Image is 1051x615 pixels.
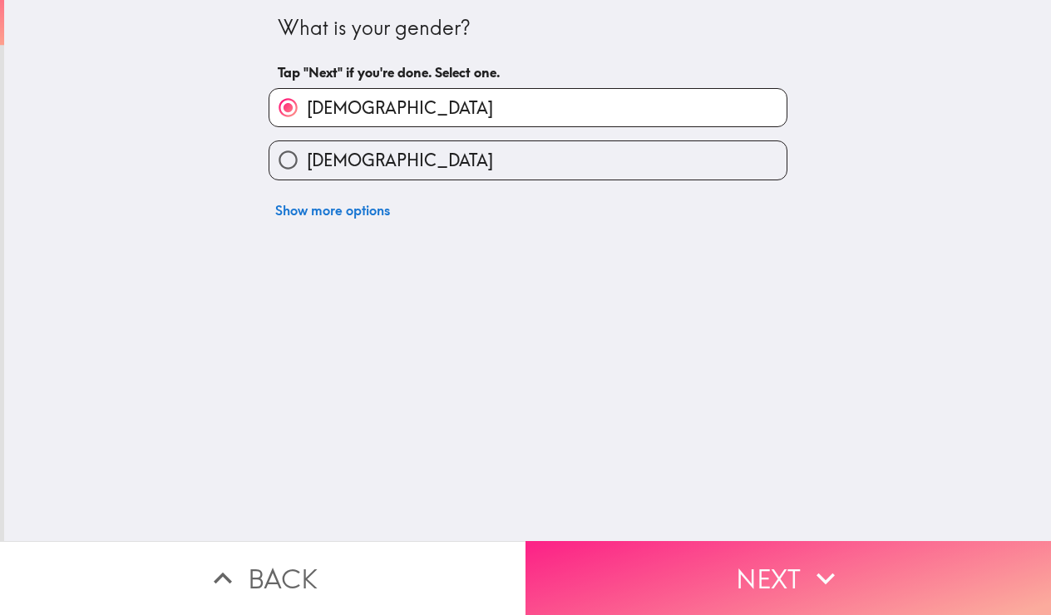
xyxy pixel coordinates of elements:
[307,149,493,172] span: [DEMOGRAPHIC_DATA]
[307,96,493,120] span: [DEMOGRAPHIC_DATA]
[269,194,397,227] button: Show more options
[278,63,778,81] h6: Tap "Next" if you're done. Select one.
[525,541,1051,615] button: Next
[278,14,778,42] div: What is your gender?
[269,141,787,179] button: [DEMOGRAPHIC_DATA]
[269,89,787,126] button: [DEMOGRAPHIC_DATA]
